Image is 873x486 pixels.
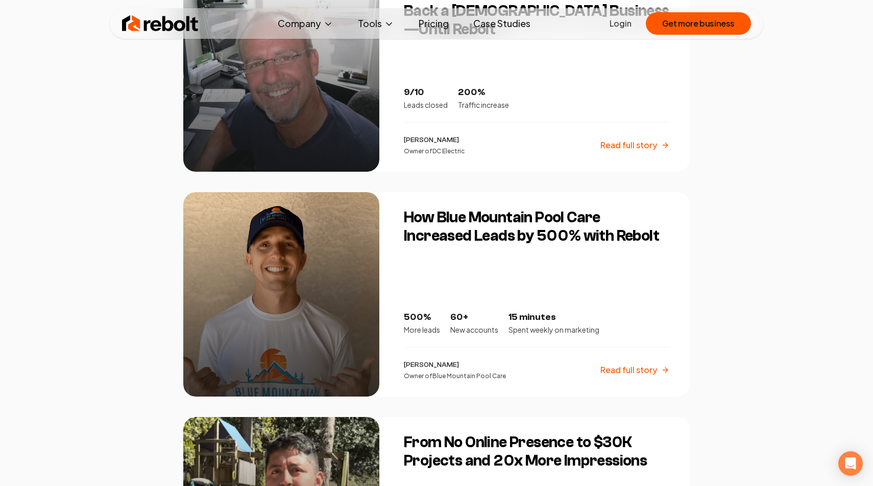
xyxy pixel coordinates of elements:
[183,192,690,397] a: How Blue Mountain Pool Care Increased Leads by 500% with ReboltHow Blue Mountain Pool Care Increa...
[404,433,669,470] h3: From No Online Presence to $30K Projects and 20x More Impressions
[350,13,402,34] button: Tools
[838,451,863,476] div: Open Intercom Messenger
[404,325,440,335] p: More leads
[465,13,539,34] a: Case Studies
[600,364,657,376] p: Read full story
[122,13,199,34] img: Rebolt Logo
[450,325,498,335] p: New accounts
[404,209,669,245] h3: How Blue Mountain Pool Care Increased Leads by 500% with Rebolt
[458,100,509,110] p: Traffic increase
[404,360,506,370] p: [PERSON_NAME]
[410,13,457,34] a: Pricing
[270,13,342,34] button: Company
[404,372,506,380] p: Owner of Blue Mountain Pool Care
[404,100,448,110] p: Leads closed
[404,310,440,325] p: 500%
[508,310,599,325] p: 15 minutes
[450,310,498,325] p: 60+
[404,85,448,100] p: 9/10
[404,135,465,145] p: [PERSON_NAME]
[646,12,751,35] button: Get more business
[404,147,465,155] p: Owner of DC Electric
[610,17,632,30] a: Login
[508,325,599,335] p: Spent weekly on marketing
[458,85,509,100] p: 200%
[600,139,657,151] p: Read full story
